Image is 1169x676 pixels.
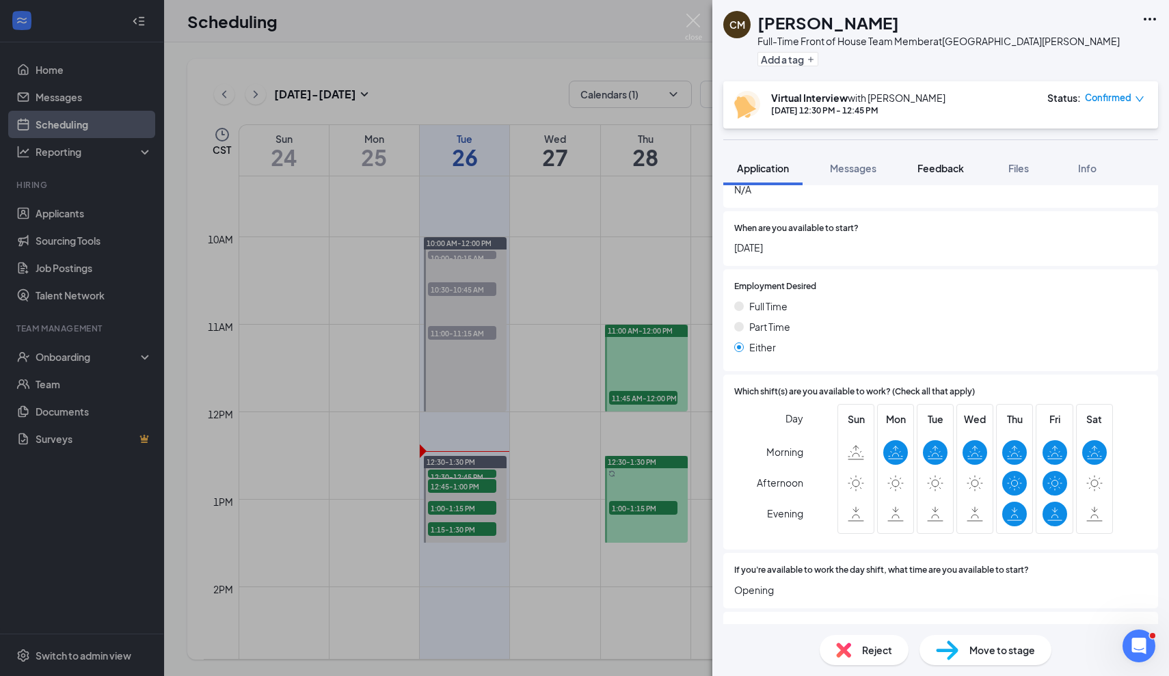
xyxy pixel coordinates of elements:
b: Virtual Interview [771,92,848,104]
span: Either [749,340,776,355]
span: Part Time [749,319,790,334]
span: Messages [830,162,876,174]
div: Full-Time Front of House Team Member at [GEOGRAPHIC_DATA][PERSON_NAME] [757,34,1120,48]
span: N/A [734,182,1147,197]
span: Afternoon [757,470,803,495]
span: If you're available to work the evening shift, what time are you available to start your shift? [734,623,1084,636]
span: If you're available to work the day shift, what time are you available to start? [734,564,1029,577]
span: Employment Desired [734,280,816,293]
span: Mon [883,411,908,427]
span: Tue [923,411,948,427]
div: CM [729,18,745,31]
span: Info [1078,162,1097,174]
span: Opening [734,582,1147,597]
span: Thu [1002,411,1027,427]
span: [DATE] [734,240,1147,255]
span: Wed [963,411,987,427]
svg: Plus [807,55,815,64]
span: When are you available to start? [734,222,859,235]
span: Full Time [749,299,788,314]
span: Application [737,162,789,174]
span: Day [785,411,803,426]
div: [DATE] 12:30 PM - 12:45 PM [771,105,945,116]
span: Files [1008,162,1029,174]
span: Evening [767,501,803,526]
span: Feedback [917,162,964,174]
div: Status : [1047,91,1081,105]
span: Confirmed [1085,91,1131,105]
span: Sun [844,411,868,427]
span: Sat [1082,411,1107,427]
div: with [PERSON_NAME] [771,91,945,105]
span: Reject [862,643,892,658]
span: down [1135,94,1144,104]
h1: [PERSON_NAME] [757,11,899,34]
svg: Ellipses [1142,11,1158,27]
span: Which shift(s) are you available to work? (Check all that apply) [734,386,975,398]
iframe: Intercom live chat [1123,630,1155,662]
span: Fri [1043,411,1067,427]
span: Move to stage [969,643,1035,658]
button: PlusAdd a tag [757,52,818,66]
span: Morning [766,440,803,464]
